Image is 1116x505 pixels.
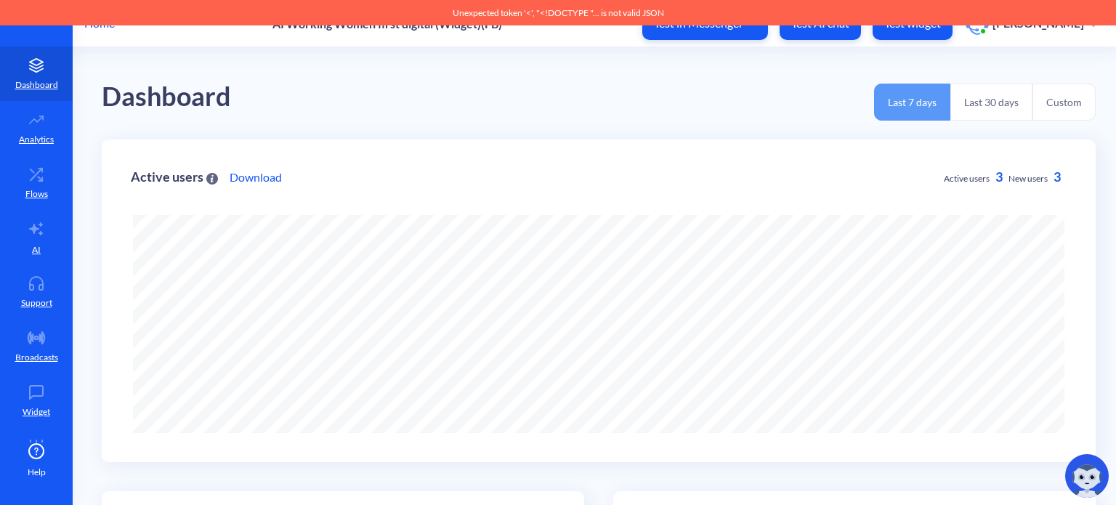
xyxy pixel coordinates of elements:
span: Unexpected token '<', "<!DOCTYPE "... is not valid JSON [453,7,664,18]
button: Last 7 days [874,84,950,121]
p: AI [32,243,41,256]
a: Download [230,169,282,186]
span: New users [1008,173,1048,184]
button: Custom [1032,84,1096,121]
span: Active users [944,173,990,184]
button: Last 30 days [950,84,1032,121]
p: Dashboard [15,78,58,92]
p: Flows [25,187,48,201]
p: Analytics [19,133,54,146]
span: 3 [995,169,1003,185]
span: Help [28,466,46,479]
div: Active users [131,170,218,184]
p: Support [21,296,52,310]
p: Widget [23,405,50,419]
img: copilot-icon.svg [1065,454,1109,498]
div: Dashboard [102,76,231,118]
p: Broadcasts [15,351,58,364]
span: 3 [1054,169,1061,185]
